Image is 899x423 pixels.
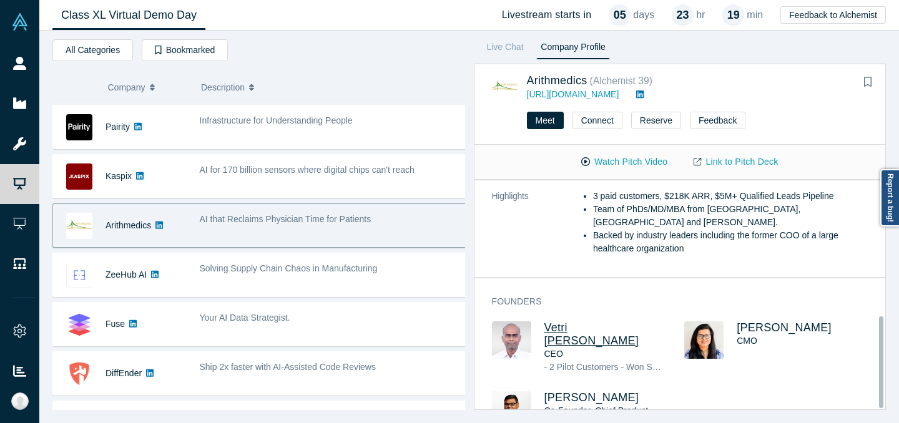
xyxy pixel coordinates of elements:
p: min [747,7,763,22]
li: 3 paid customers, $218K ARR, $5M+ Qualified Leads Pipeline [593,190,877,203]
a: Class XL Virtual Demo Day [52,1,205,30]
button: Meet [527,112,564,129]
img: Arithmedics's Logo [66,213,92,239]
button: All Categories [52,39,133,61]
img: Pairity's Logo [66,114,92,140]
span: AI for 170 billion sensors where digital chips can't reach [200,165,415,175]
img: Arithmedics's Logo [492,74,518,100]
a: Fuse [106,319,125,329]
p: days [633,7,654,22]
img: Renumathy Dhanasekaran's Profile Image [684,321,724,359]
a: [PERSON_NAME] [544,391,639,404]
button: Feedback to Alchemist [780,6,886,24]
p: hr [696,7,705,22]
a: [PERSON_NAME] [737,321,832,334]
img: Fuse's Logo [66,311,92,338]
button: Connect [572,112,622,129]
span: Company [108,74,145,100]
a: Arithmedics [527,74,587,87]
img: Vetri Venthan Elango's Profile Image [492,321,531,359]
button: Bookmark [859,74,877,91]
span: Infrastructure for Understanding People [200,115,353,125]
button: Company [108,74,189,100]
li: Backed by industry leaders including the former COO of a large healthcare organization [593,229,877,255]
span: Co-Founder, Chief Product Officer [544,406,676,416]
h4: Livestream starts in [502,9,592,21]
img: DiffEnder's Logo [66,361,92,387]
a: Link to Pitch Deck [680,151,791,173]
img: Alchemist Vault Logo [11,13,29,31]
button: Watch Pitch Video [568,151,680,173]
img: Ally Hoang's Account [11,392,29,410]
div: 05 [609,4,631,26]
a: Report a bug! [880,169,899,226]
img: Kaspix's Logo [66,163,92,190]
span: CMO [737,336,757,346]
a: [URL][DOMAIN_NAME] [527,89,619,99]
span: Description [201,74,245,100]
span: CEO [544,349,563,359]
span: Your AI Data Strategist. [200,313,290,323]
a: Pairity [106,122,130,132]
a: Arithmedics [106,220,151,230]
span: AI that Reclaims Physician Time for Patients [200,214,371,224]
a: Live Chat [483,39,528,59]
a: ZeeHub AI [106,270,147,280]
a: Kaspix [106,171,132,181]
button: Feedback [690,112,745,129]
img: ZeeHub AI's Logo [66,262,92,288]
button: Bookmarked [142,39,228,61]
h3: Founders [492,295,860,308]
a: DiffEnder [106,368,142,378]
span: Ship 2x faster with AI-Assisted Code Reviews [200,362,376,372]
button: Reserve [631,112,681,129]
dt: Highlights [492,190,584,268]
li: Team of PhDs/MD/MBA from [GEOGRAPHIC_DATA], [GEOGRAPHIC_DATA] and [PERSON_NAME]. [593,203,877,229]
span: Solving Supply Chain Chaos in Manufacturing [200,263,378,273]
small: ( Alchemist 39 ) [589,75,652,86]
a: Company Profile [536,39,609,59]
div: 23 [672,4,694,26]
a: Vetri [PERSON_NAME] [544,321,639,347]
button: Description [201,74,456,100]
div: 19 [722,4,744,26]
